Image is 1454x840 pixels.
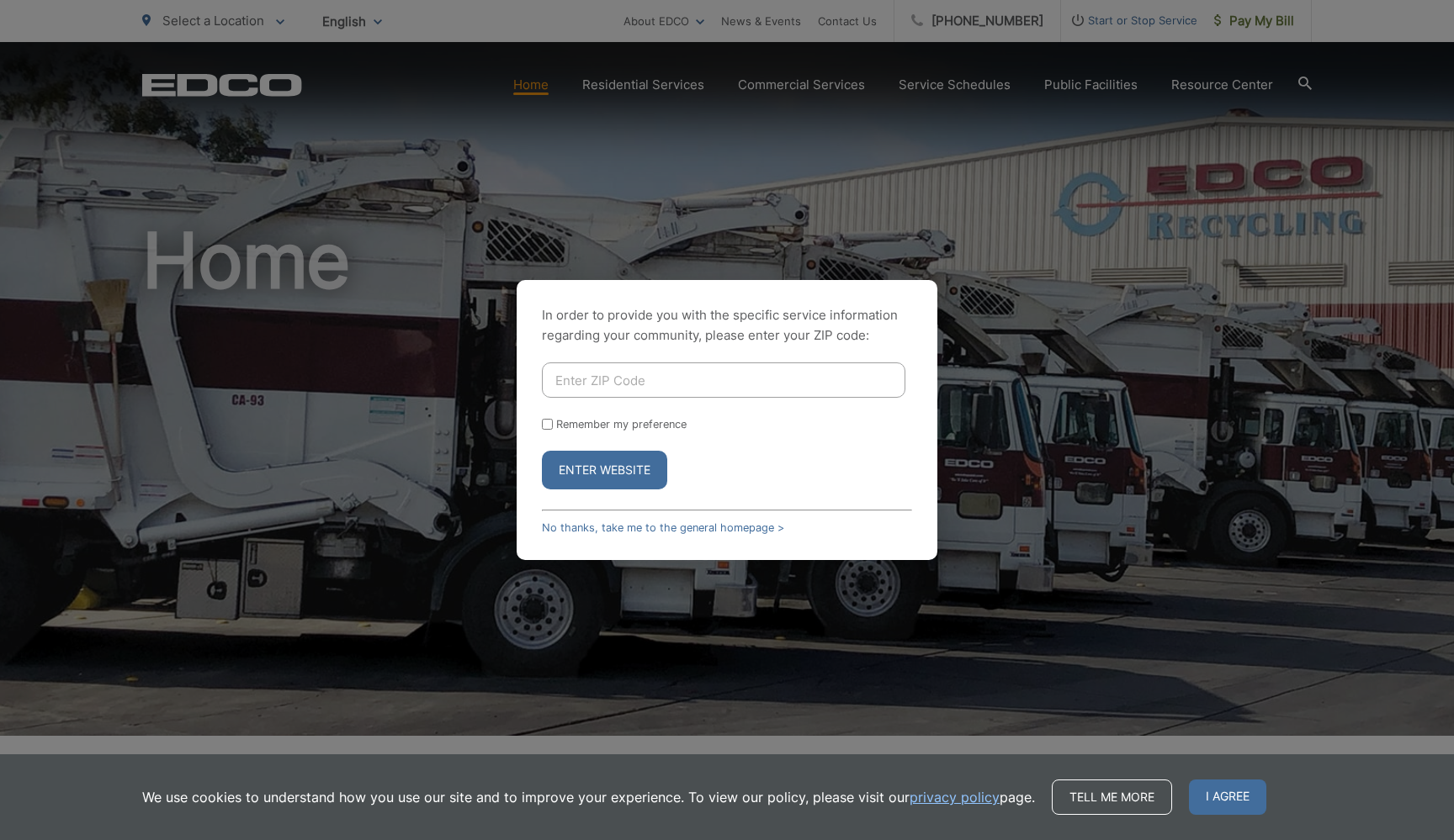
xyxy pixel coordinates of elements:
input: Enter ZIP Code [542,362,905,398]
a: No thanks, take me to the general homepage > [542,521,784,534]
p: We use cookies to understand how you use our site and to improve your experience. To view our pol... [142,787,1035,807]
label: Remember my preference [556,418,687,431]
p: In order to provide you with the specific service information regarding your community, please en... [542,305,912,346]
button: Enter Website [542,451,667,489]
a: Tell me more [1052,779,1172,815]
span: I agree [1189,779,1266,815]
a: privacy policy [910,787,1000,807]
